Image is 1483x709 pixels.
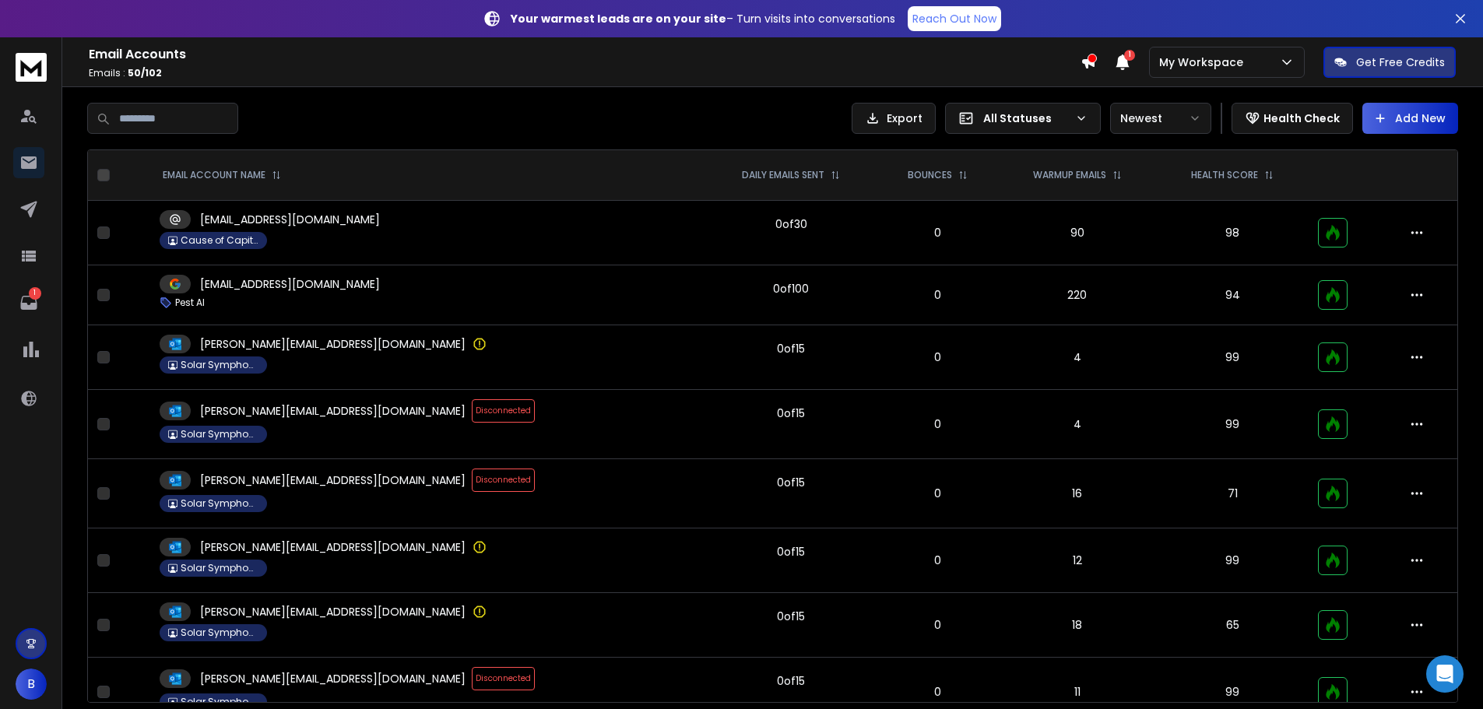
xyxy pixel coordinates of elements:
p: 0 [887,486,987,501]
div: EMAIL ACCOUNT NAME [163,169,281,181]
p: [PERSON_NAME][EMAIL_ADDRESS][DOMAIN_NAME] [200,539,466,555]
div: 0 of 100 [773,281,809,297]
td: 220 [997,265,1157,325]
p: [EMAIL_ADDRESS][DOMAIN_NAME] [200,212,380,227]
p: Solar Symphony [181,359,258,371]
p: [PERSON_NAME][EMAIL_ADDRESS][DOMAIN_NAME] [200,472,466,488]
p: Health Check [1263,111,1340,126]
p: 0 [887,553,987,568]
span: Disconnected [472,469,535,492]
div: 0 of 15 [777,673,805,689]
td: 99 [1157,325,1308,390]
button: Export [852,103,936,134]
td: 90 [997,201,1157,265]
p: [PERSON_NAME][EMAIL_ADDRESS][DOMAIN_NAME] [200,671,466,686]
p: – Turn visits into conversations [511,11,895,26]
td: 18 [997,593,1157,658]
td: 12 [997,528,1157,593]
img: logo [16,53,47,82]
td: 99 [1157,390,1308,459]
td: 4 [997,325,1157,390]
button: B [16,669,47,700]
p: Solar Symphony [181,696,258,708]
td: 65 [1157,593,1308,658]
p: My Workspace [1159,54,1249,70]
p: 0 [887,349,987,365]
a: 1 [13,287,44,318]
p: 0 [887,416,987,432]
p: [EMAIL_ADDRESS][DOMAIN_NAME] [200,276,380,292]
span: Disconnected [472,667,535,690]
p: 1 [29,287,41,300]
td: 98 [1157,201,1308,265]
button: Add New [1362,103,1458,134]
div: Open Intercom Messenger [1426,655,1464,693]
p: 0 [887,225,987,240]
td: 99 [1157,528,1308,593]
a: Reach Out Now [908,6,1001,31]
p: 0 [887,287,987,303]
h1: Email Accounts [89,45,1081,64]
button: Health Check [1232,103,1353,134]
p: Solar Symphony [181,562,258,574]
p: Emails : [89,67,1081,79]
p: Reach Out Now [912,11,996,26]
p: DAILY EMAILS SENT [742,169,824,181]
p: All Statuses [983,111,1069,126]
span: 50 / 102 [128,66,162,79]
td: 16 [997,459,1157,528]
p: 0 [887,684,987,700]
div: 0 of 15 [777,341,805,356]
p: Solar Symphony [181,428,258,440]
p: BOUNCES [908,169,952,181]
p: Solar Symphony [181,497,258,510]
td: 94 [1157,265,1308,325]
button: Get Free Credits [1323,47,1456,78]
div: 0 of 15 [777,405,805,421]
p: Get Free Credits [1356,54,1445,70]
div: 0 of 15 [777,475,805,490]
p: [PERSON_NAME][EMAIL_ADDRESS][DOMAIN_NAME] [200,403,466,419]
span: 1 [1124,50,1135,61]
p: HEALTH SCORE [1191,169,1258,181]
strong: Your warmest leads are on your site [511,11,726,26]
td: 4 [997,390,1157,459]
p: 0 [887,617,987,633]
div: 0 of 30 [775,216,807,232]
button: Newest [1110,103,1211,134]
div: 0 of 15 [777,544,805,560]
p: WARMUP EMAILS [1033,169,1106,181]
span: Disconnected [472,399,535,423]
p: [PERSON_NAME][EMAIL_ADDRESS][DOMAIN_NAME] [200,604,466,619]
p: Pest AI [175,297,205,309]
td: 71 [1157,459,1308,528]
p: Solar Symphony [181,627,258,639]
p: Cause of Capital [181,234,258,247]
p: [PERSON_NAME][EMAIL_ADDRESS][DOMAIN_NAME] [200,336,466,352]
div: 0 of 15 [777,609,805,624]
